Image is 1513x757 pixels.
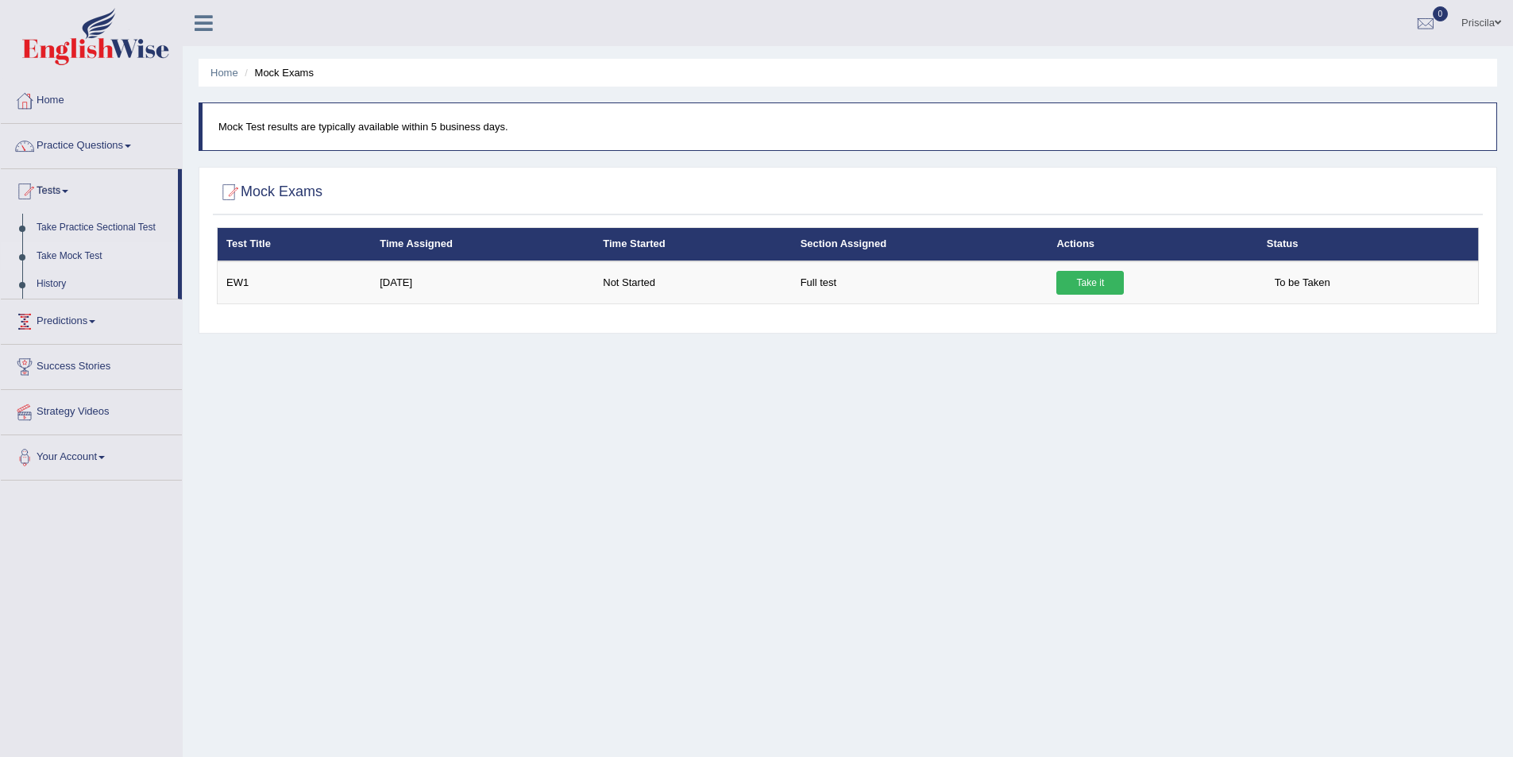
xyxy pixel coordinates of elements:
th: Time Started [594,228,791,261]
a: Take it [1056,271,1124,295]
a: Your Account [1,435,182,475]
th: Time Assigned [371,228,594,261]
a: Strategy Videos [1,390,182,430]
a: Take Practice Sectional Test [29,214,178,242]
td: Not Started [594,261,791,304]
span: 0 [1433,6,1449,21]
th: Test Title [218,228,372,261]
a: Tests [1,169,178,209]
h2: Mock Exams [217,180,322,204]
a: Predictions [1,299,182,339]
a: Practice Questions [1,124,182,164]
td: EW1 [218,261,372,304]
a: Home [1,79,182,118]
th: Actions [1048,228,1257,261]
th: Status [1258,228,1479,261]
a: History [29,270,178,299]
th: Section Assigned [792,228,1048,261]
a: Take Mock Test [29,242,178,271]
td: [DATE] [371,261,594,304]
p: Mock Test results are typically available within 5 business days. [218,119,1480,134]
a: Home [210,67,238,79]
td: Full test [792,261,1048,304]
li: Mock Exams [241,65,314,80]
span: To be Taken [1267,271,1338,295]
a: Success Stories [1,345,182,384]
